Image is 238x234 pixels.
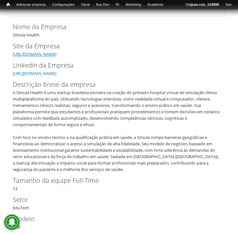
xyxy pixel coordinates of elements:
label: Tamanho da equipe Full-Time [13,176,215,185]
label: Nome da Empresa [13,22,215,32]
span: Início [6,2,10,7]
div: B2B [13,214,225,230]
a: Olájoao.ruiz_124888 [182,2,222,8]
div: Simula Health [13,22,225,38]
a: Início [3,2,13,8]
strong: joao.ruiz_124888 [191,3,219,6]
a: [URL][DOMAIN_NAME] [13,51,56,57]
a: Sair [222,2,235,8]
a: RI [113,2,123,8]
a: Adicionar empresa [13,2,49,8]
a: Bus Dev [93,2,113,8]
label: LinkedIn da Empresa [13,61,215,70]
label: Descrição breve da empresa [13,80,215,89]
div: EduTech [13,195,225,211]
div: 13 [13,176,225,192]
a: [URL][DOMAIN_NAME] [13,70,56,76]
div: A Simula Health é uma startup brasileira pioneira na criação do primeiro hospital virtual de simu... [13,89,221,173]
a: Configurações [49,2,78,8]
a: Ver perfil do usuário. [190,7,222,12]
label: Modelo [13,214,215,224]
a: Geral [78,2,93,8]
a: Marketing [123,2,144,8]
label: Setor [13,195,215,205]
a: Academia [144,2,166,8]
label: Site da Empresa [13,41,215,51]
